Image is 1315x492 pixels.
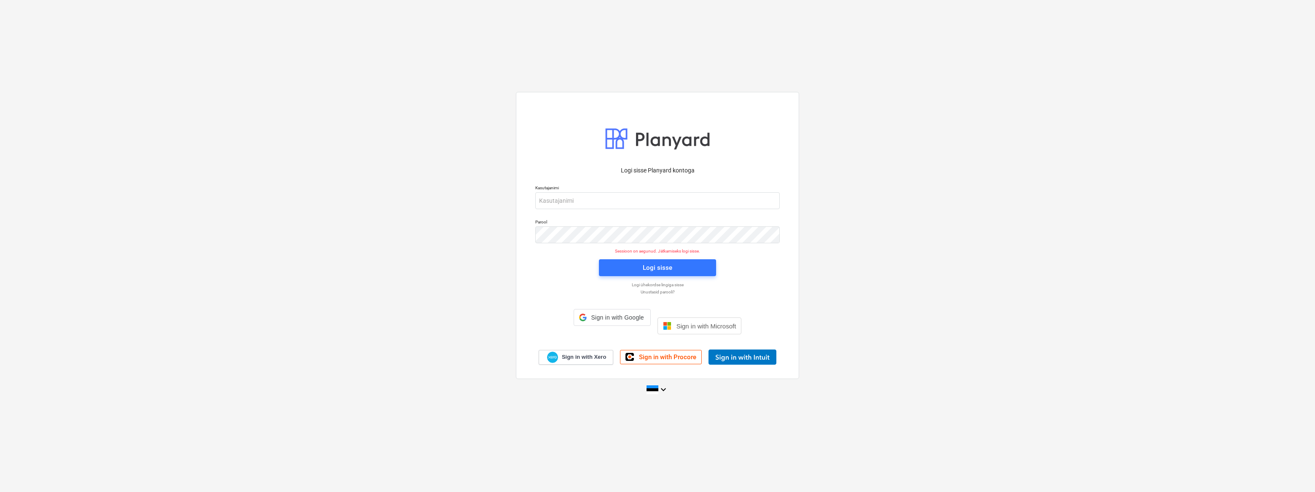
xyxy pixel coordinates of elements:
[590,314,645,321] span: Sign in with Google
[620,350,702,364] a: Sign in with Procore
[535,192,780,209] input: Kasutajanimi
[569,325,655,344] iframe: Sign in with Google Button
[658,384,668,395] i: keyboard_arrow_down
[535,185,780,192] p: Kasutajanimi
[676,323,736,330] span: Sign in with Microsoft
[562,353,606,361] span: Sign in with Xero
[574,309,651,326] div: Sign in with Google
[531,282,784,288] a: Logi ühekordse lingiga sisse
[535,166,780,175] p: Logi sisse Planyard kontoga
[599,259,716,276] button: Logi sisse
[535,219,780,226] p: Parool
[539,350,614,365] a: Sign in with Xero
[531,289,784,295] a: Unustasid parooli?
[547,352,558,363] img: Xero logo
[639,353,696,361] span: Sign in with Procore
[643,262,672,273] div: Logi sisse
[530,248,785,254] p: Sessioon on aegunud. Jätkamiseks logi sisse.
[663,322,671,330] img: Microsoft logo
